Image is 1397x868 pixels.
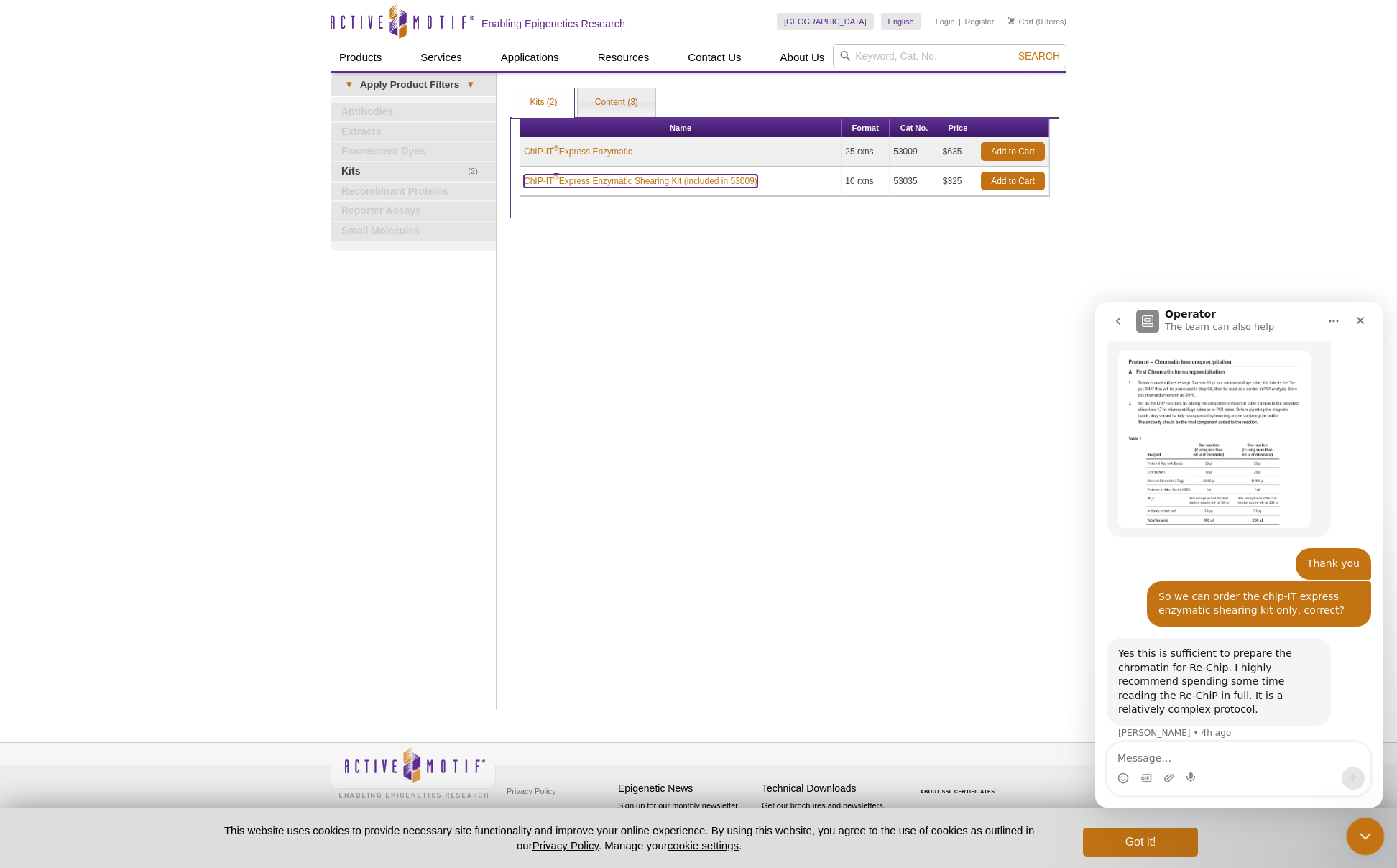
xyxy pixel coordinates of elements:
div: user says… [11,246,276,280]
div: Thank you [212,255,264,269]
a: Recombinant Proteins [331,183,496,201]
span: Search [1018,50,1060,62]
div: Marc says… [11,336,276,450]
span: (2) [468,162,486,181]
td: $635 [939,137,977,167]
h2: Enabling Epigenetics Research [481,17,625,30]
td: 53009 [890,137,939,167]
th: Format [842,119,890,137]
a: (2)Kits [331,162,496,181]
a: Applications [492,44,568,71]
a: Add to Cart [981,142,1045,161]
th: Price [939,119,977,137]
span: ▾ [338,78,360,91]
a: Add to Cart [981,172,1045,190]
th: Name [520,119,842,137]
button: Start recording [91,471,103,482]
a: Resources [589,44,658,71]
a: Privacy Policy [532,839,599,851]
a: Services [412,44,471,71]
input: Keyword, Cat. No. [833,44,1066,68]
a: Extracts [331,123,496,142]
p: Sign up for our monthly newsletter highlighting recent publications in the field of epigenetics. [618,800,755,849]
p: Get our brochures and newsletters, or request them by mail. [762,800,898,836]
img: Active Motif, [331,743,496,801]
td: $325 [939,167,977,196]
span: ▾ [459,78,481,91]
sup: ® [553,144,558,152]
li: | [959,13,961,30]
a: [GEOGRAPHIC_DATA] [777,13,874,30]
a: Terms & Conditions [503,802,578,823]
textarea: Message… [12,440,275,465]
a: Products [331,44,390,71]
img: Your Cart [1008,17,1015,24]
div: So we can order the chip-IT express enzymatic shearing kit only, correct? [52,280,276,325]
a: ChIP-IT®Express Enzymatic [524,145,632,158]
li: (0 items) [1008,13,1066,30]
button: Gif picker [45,471,57,482]
iframe: Intercom live chat [1347,818,1385,856]
p: This website uses cookies to provide necessary site functionality and improve your online experie... [199,823,1059,853]
iframe: Intercom live chat [1095,302,1383,808]
a: Reporter Assays [331,202,496,221]
a: Fluorescent Dyes [331,142,496,161]
h4: Epigenetic News [618,782,755,795]
a: Antibodies [331,103,496,121]
a: Cart [1008,17,1033,27]
button: Got it! [1083,828,1198,857]
button: Search [1014,50,1064,63]
h4: Technical Downloads [762,782,898,795]
td: 10 rxns [842,167,890,196]
a: English [881,13,921,30]
button: Emoji picker [22,471,34,482]
a: Content (3) [578,88,655,117]
a: ChIP-IT®Express Enzymatic Shearing Kit (included in 53009) [524,175,757,188]
div: So we can order the chip-IT express enzymatic shearing kit only, correct? [63,288,264,316]
a: Privacy Policy [503,780,559,802]
a: About Us [772,44,834,71]
td: 25 rxns [842,137,890,167]
a: ▾Apply Product Filters▾ [331,73,496,96]
th: Cat No. [890,119,939,137]
button: cookie settings [668,839,739,851]
a: ABOUT SSL CERTIFICATES [921,789,995,794]
div: Thank you [200,246,276,278]
sup: ® [553,174,558,182]
a: Kits (2) [512,88,574,117]
button: Send a message… [246,465,269,488]
a: Small Molecules [331,222,496,241]
div: [PERSON_NAME] • 4h ago [23,427,136,435]
div: Yes this is sufficient to prepare the chromatin for Re-Chip. I highly recommend spending some tim... [23,345,224,415]
button: Upload attachment [68,471,80,482]
div: Yes this is sufficient to prepare the chromatin for Re-Chip. I highly recommend spending some tim... [11,336,236,424]
td: 53035 [890,167,939,196]
a: Register [964,17,994,27]
a: Login [936,17,955,27]
a: Contact Us [679,44,750,71]
table: Click to Verify - This site chose Symantec SSL for secure e-commerce and confidential communicati... [905,768,1013,800]
div: user says… [11,280,276,336]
